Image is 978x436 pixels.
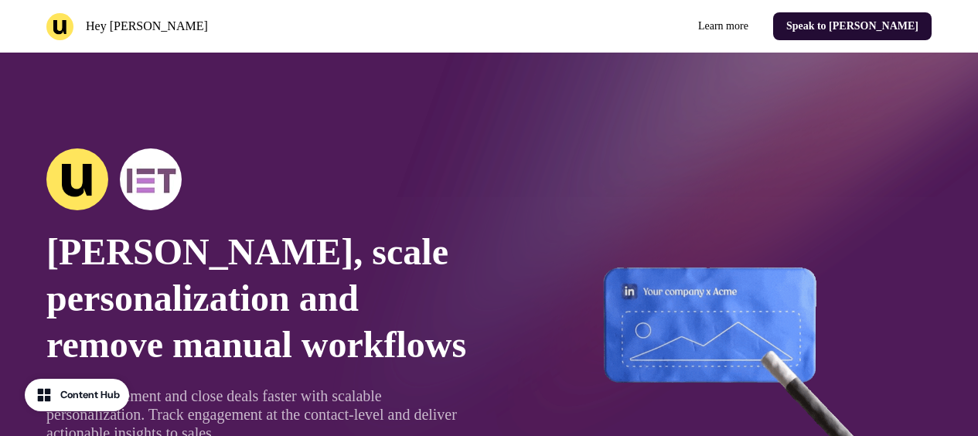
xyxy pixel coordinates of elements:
span: [PERSON_NAME], [46,231,363,272]
a: Learn more [686,12,761,40]
button: Content Hub [25,379,129,411]
span: scale personalization and remove manual workflows [46,231,466,365]
p: Hey [PERSON_NAME] [86,17,208,36]
button: Speak to [PERSON_NAME] [773,12,932,40]
div: Content Hub [60,387,120,403]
